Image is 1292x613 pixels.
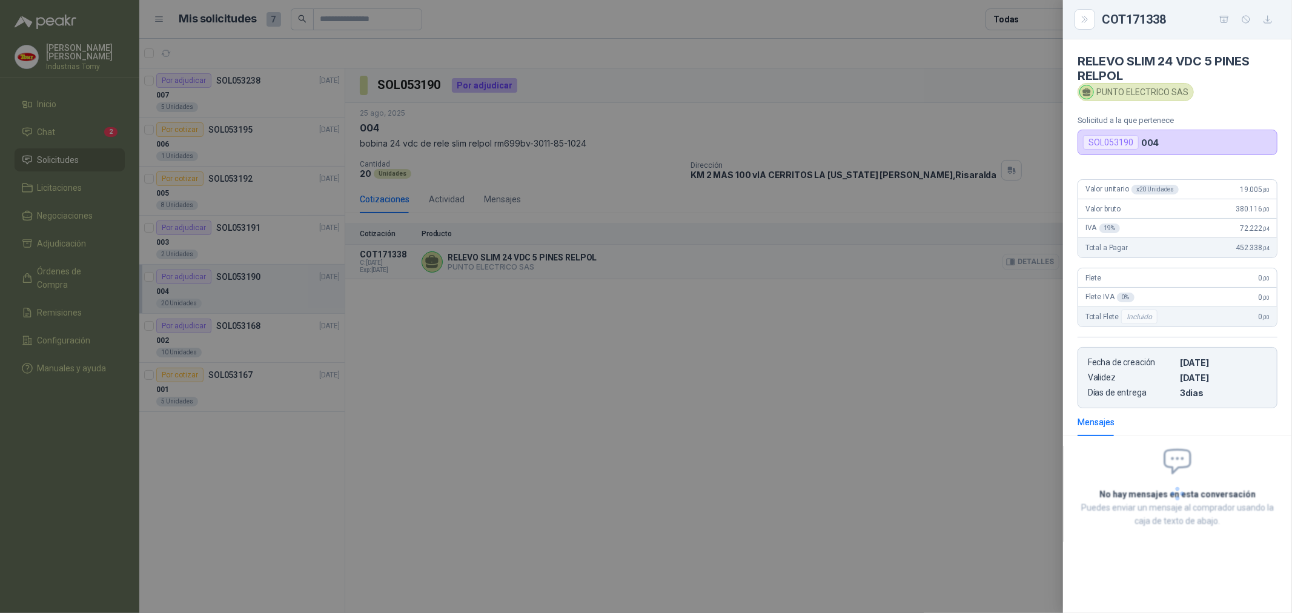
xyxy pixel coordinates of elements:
[1102,10,1277,29] div: COT171338
[1117,293,1135,302] div: 0 %
[1085,224,1120,233] span: IVA
[1085,293,1135,302] span: Flete IVA
[1085,244,1128,252] span: Total a Pagar
[1262,314,1270,320] span: ,00
[1078,116,1277,125] p: Solicitud a la que pertenece
[1099,224,1121,233] div: 19 %
[1088,388,1175,398] p: Días de entrega
[1083,135,1139,150] div: SOL053190
[1085,185,1179,194] span: Valor unitario
[1078,416,1115,429] div: Mensajes
[1078,54,1277,83] h4: RELEVO SLIM 24 VDC 5 PINES RELPOL
[1078,12,1092,27] button: Close
[1131,185,1179,194] div: x 20 Unidades
[1141,138,1159,148] p: 004
[1259,293,1270,302] span: 0
[1262,225,1270,232] span: ,04
[1262,294,1270,301] span: ,00
[1262,245,1270,251] span: ,04
[1240,224,1270,233] span: 72.222
[1078,83,1194,101] div: PUNTO ELECTRICO SAS
[1259,313,1270,321] span: 0
[1085,274,1101,282] span: Flete
[1262,206,1270,213] span: ,00
[1262,275,1270,282] span: ,00
[1088,357,1175,368] p: Fecha de creación
[1240,185,1270,194] span: 19.005
[1262,187,1270,193] span: ,80
[1085,205,1121,213] span: Valor bruto
[1259,274,1270,282] span: 0
[1121,310,1158,324] div: Incluido
[1180,357,1267,368] p: [DATE]
[1180,373,1267,383] p: [DATE]
[1085,310,1160,324] span: Total Flete
[1236,244,1270,252] span: 452.338
[1236,205,1270,213] span: 380.116
[1180,388,1267,398] p: 3 dias
[1088,373,1175,383] p: Validez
